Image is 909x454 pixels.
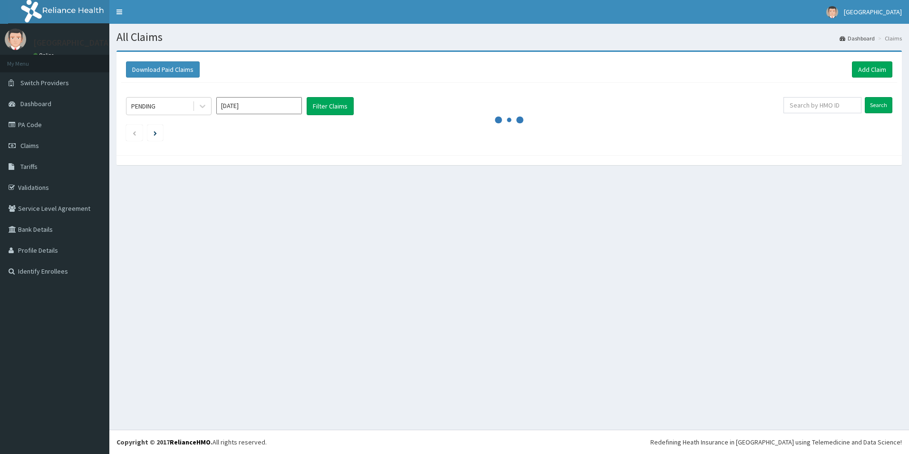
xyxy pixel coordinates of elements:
p: [GEOGRAPHIC_DATA] [33,39,112,47]
a: Add Claim [852,61,892,78]
span: Claims [20,141,39,150]
strong: Copyright © 2017 . [116,438,213,446]
input: Select Month and Year [216,97,302,114]
a: RelianceHMO [170,438,211,446]
span: [GEOGRAPHIC_DATA] [844,8,902,16]
h1: All Claims [116,31,902,43]
input: Search [865,97,892,113]
span: Switch Providers [20,79,69,87]
span: Dashboard [20,99,51,108]
img: User Image [5,29,26,50]
a: Next page [154,128,157,137]
li: Claims [876,34,902,42]
button: Filter Claims [307,97,354,115]
svg: audio-loading [495,106,523,134]
div: PENDING [131,101,155,111]
img: User Image [826,6,838,18]
a: Dashboard [840,34,875,42]
button: Download Paid Claims [126,61,200,78]
a: Previous page [132,128,136,137]
div: Redefining Heath Insurance in [GEOGRAPHIC_DATA] using Telemedicine and Data Science! [650,437,902,447]
footer: All rights reserved. [109,430,909,454]
span: Tariffs [20,162,38,171]
a: Online [33,52,56,59]
input: Search by HMO ID [783,97,861,113]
